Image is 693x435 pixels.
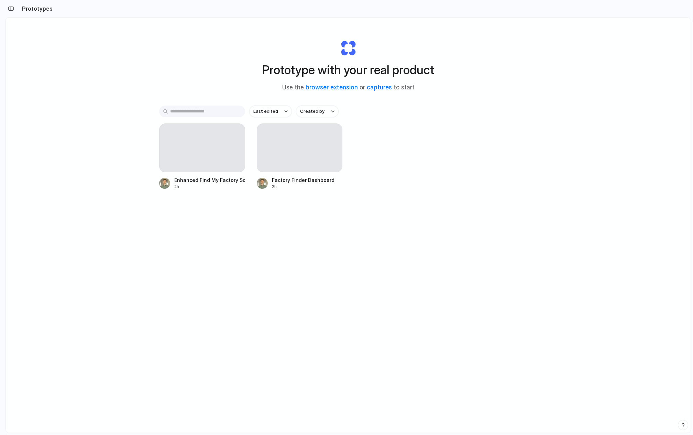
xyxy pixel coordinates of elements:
[257,123,343,190] a: Factory Finder Dashboard2h
[159,123,245,190] a: Enhanced Find My Factory Source Landing Page2h
[253,108,278,115] span: Last edited
[249,106,292,117] button: Last edited
[367,84,392,91] a: captures
[282,83,415,92] span: Use the or to start
[174,176,245,184] div: Enhanced Find My Factory Source Landing Page
[272,176,334,184] div: Factory Finder Dashboard
[300,108,324,115] span: Created by
[174,184,245,190] div: 2h
[19,4,53,13] h2: Prototypes
[296,106,339,117] button: Created by
[306,84,358,91] a: browser extension
[262,61,434,79] h1: Prototype with your real product
[272,184,334,190] div: 2h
